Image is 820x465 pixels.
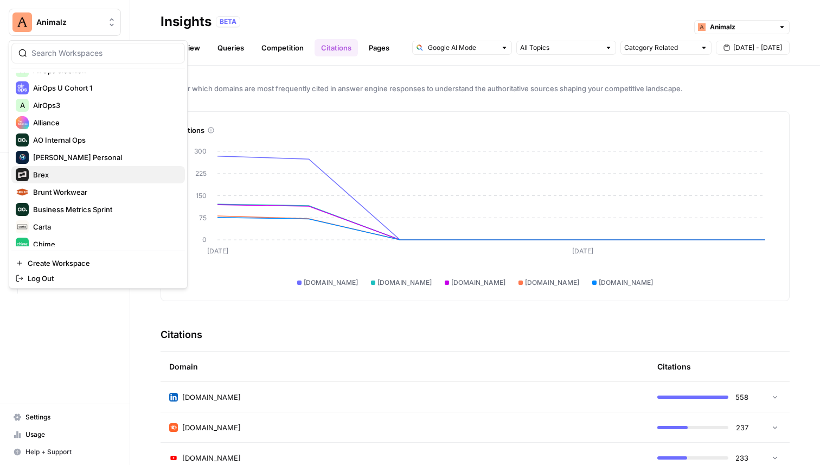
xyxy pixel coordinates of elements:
[33,239,176,250] span: Chime
[25,430,116,439] span: Usage
[216,16,240,27] div: BETA
[304,278,358,288] span: [DOMAIN_NAME]
[202,235,207,244] tspan: 0
[20,100,25,111] span: A
[28,258,176,269] span: Create Workspace
[9,426,121,443] a: Usage
[16,238,29,251] img: Chime Logo
[16,116,29,129] img: Alliance Logo
[9,443,121,461] button: Help + Support
[182,453,241,463] span: [DOMAIN_NAME]
[33,187,176,198] span: Brunt Workwear
[16,133,29,146] img: AO Internal Ops Logo
[33,100,176,111] span: AirOps3
[16,151,29,164] img: Berna's Personal Logo
[161,13,212,30] div: Insights
[33,204,176,215] span: Business Metrics Sprint
[735,422,748,433] span: 237
[9,9,121,36] button: Workspace: Animalz
[33,169,176,180] span: Brex
[16,168,29,181] img: Brex Logo
[520,42,600,53] input: All Topics
[182,422,241,433] span: [DOMAIN_NAME]
[161,327,202,342] h3: Citations
[28,273,176,284] span: Log Out
[194,147,207,155] tspan: 300
[169,454,178,462] img: 0zkdcw4f2if10gixueqlxn0ffrb2
[169,352,640,381] div: Domain
[33,152,176,163] span: [PERSON_NAME] Personal
[255,39,310,56] a: Competition
[169,423,178,432] img: zz52k1ddn99e9weedw6uo4bdphtf
[11,256,185,271] a: Create Workspace
[33,117,176,128] span: Alliance
[161,39,207,56] a: Overview
[31,48,178,59] input: Search Workspaces
[169,393,178,402] img: ohiio4oour1vdiyjjcsk00o6i5zn
[33,221,176,232] span: Carta
[36,17,102,28] span: Animalz
[16,186,29,199] img: Brunt Workwear Logo
[599,278,653,288] span: [DOMAIN_NAME]
[710,22,774,33] input: Animalz
[199,214,207,222] tspan: 75
[182,392,241,403] span: [DOMAIN_NAME]
[451,278,505,288] span: [DOMAIN_NAME]
[174,125,776,136] div: Citations
[196,192,207,200] tspan: 150
[733,43,782,53] span: [DATE] - [DATE]
[161,83,790,94] span: Discover which domains are most frequently cited in answer engine responses to understand the aut...
[525,278,579,288] span: [DOMAIN_NAME]
[377,278,432,288] span: [DOMAIN_NAME]
[735,453,748,463] span: 233
[33,82,176,93] span: AirOps U Cohort 1
[624,42,696,53] input: Category Related
[428,42,496,53] input: Google AI Mode
[33,135,176,145] span: AO Internal Ops
[735,392,748,403] span: 558
[25,447,116,457] span: Help + Support
[195,169,207,177] tspan: 225
[211,39,251,56] a: Queries
[25,412,116,422] span: Settings
[16,203,29,216] img: Business Metrics Sprint Logo
[16,220,29,233] img: Carta Logo
[11,271,185,286] a: Log Out
[657,352,691,381] div: Citations
[716,41,790,55] button: [DATE] - [DATE]
[362,39,396,56] a: Pages
[207,247,228,255] tspan: [DATE]
[16,81,29,94] img: AirOps U Cohort 1 Logo
[9,40,188,289] div: Workspace: Animalz
[9,409,121,426] a: Settings
[315,39,358,56] a: Citations
[12,12,32,32] img: Animalz Logo
[572,247,593,255] tspan: [DATE]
